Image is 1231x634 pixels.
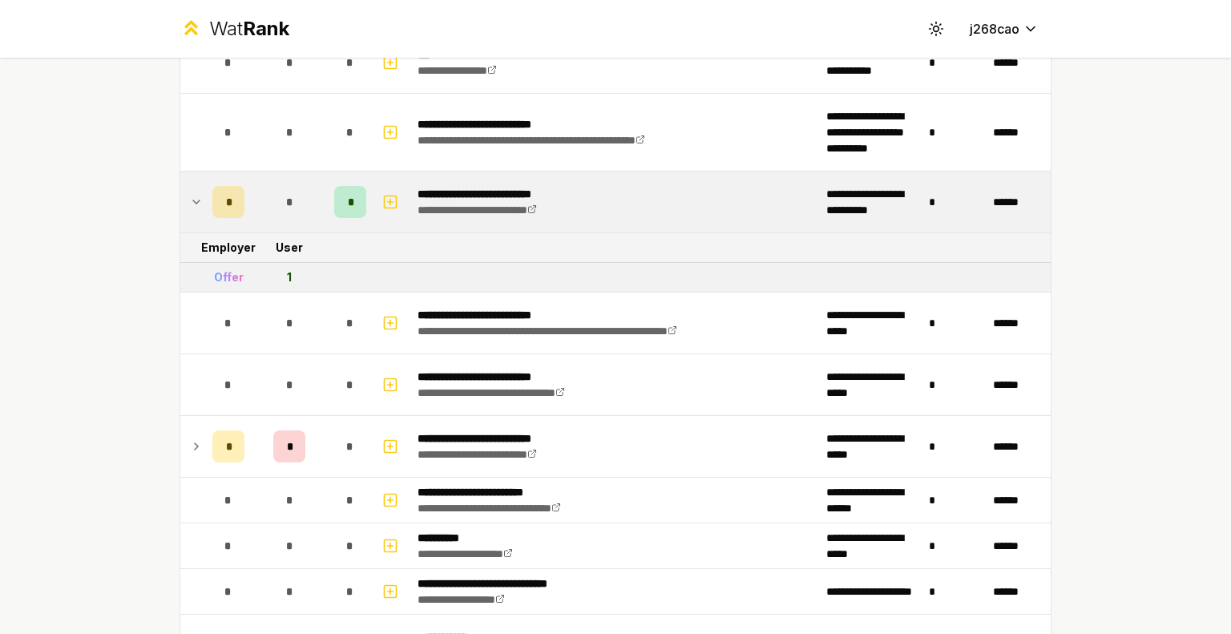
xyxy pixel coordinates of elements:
[970,19,1019,38] span: j268cao
[243,17,289,40] span: Rank
[209,16,289,42] div: Wat
[287,269,292,285] div: 1
[957,14,1051,43] button: j268cao
[251,233,328,262] td: User
[206,233,251,262] td: Employer
[214,269,244,285] div: Offer
[180,16,289,42] a: WatRank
